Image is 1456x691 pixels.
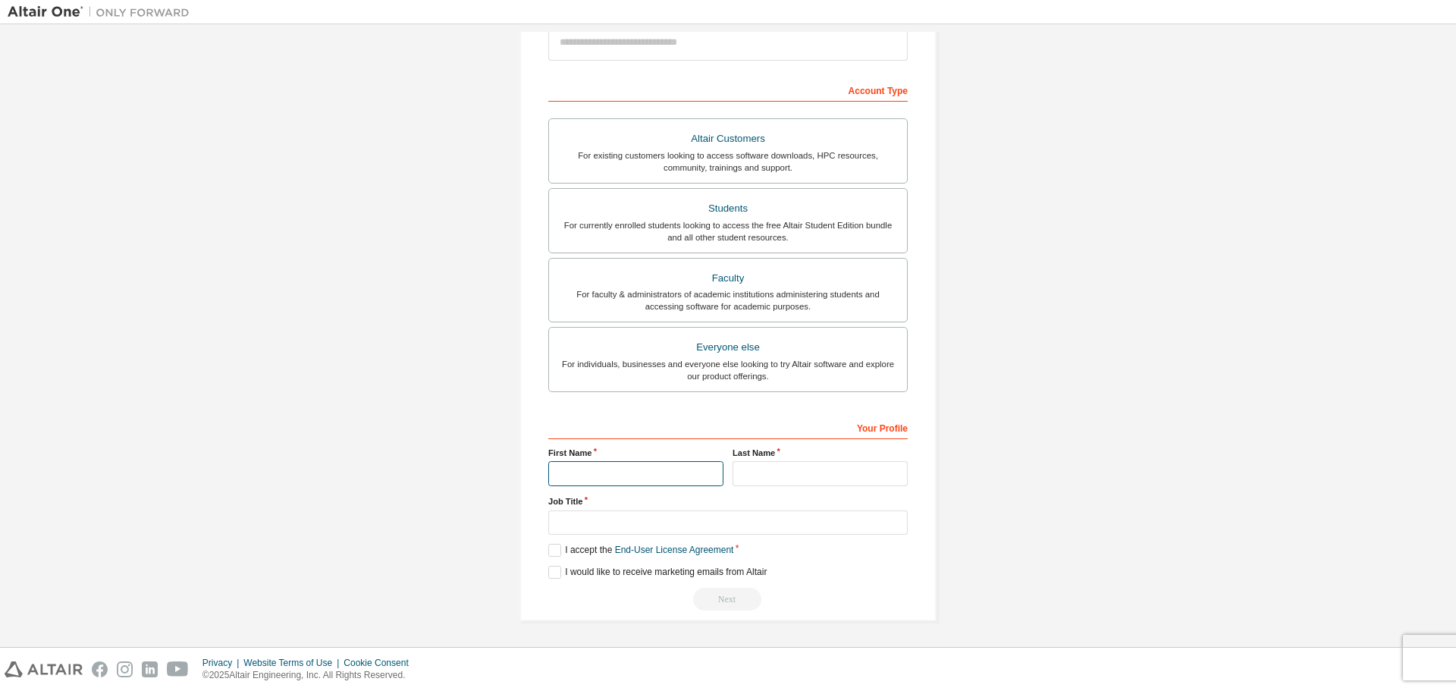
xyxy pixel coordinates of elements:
div: Your Profile [548,415,908,439]
label: I would like to receive marketing emails from Altair [548,566,767,579]
div: For individuals, businesses and everyone else looking to try Altair software and explore our prod... [558,358,898,382]
div: Faculty [558,268,898,289]
div: Cookie Consent [344,657,417,669]
img: youtube.svg [167,661,189,677]
label: First Name [548,447,723,459]
a: End-User License Agreement [615,545,734,555]
label: Last Name [733,447,908,459]
div: Account Type [548,77,908,102]
img: Altair One [8,5,197,20]
img: instagram.svg [117,661,133,677]
img: facebook.svg [92,661,108,677]
div: For faculty & administrators of academic institutions administering students and accessing softwa... [558,288,898,313]
p: © 2025 Altair Engineering, Inc. All Rights Reserved. [202,669,418,682]
label: Job Title [548,495,908,507]
div: Altair Customers [558,128,898,149]
div: Read and acccept EULA to continue [548,588,908,611]
img: altair_logo.svg [5,661,83,677]
label: I accept the [548,544,733,557]
div: Everyone else [558,337,898,358]
img: linkedin.svg [142,661,158,677]
div: For existing customers looking to access software downloads, HPC resources, community, trainings ... [558,149,898,174]
div: Website Terms of Use [243,657,344,669]
div: For currently enrolled students looking to access the free Altair Student Edition bundle and all ... [558,219,898,243]
div: Students [558,198,898,219]
div: Privacy [202,657,243,669]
